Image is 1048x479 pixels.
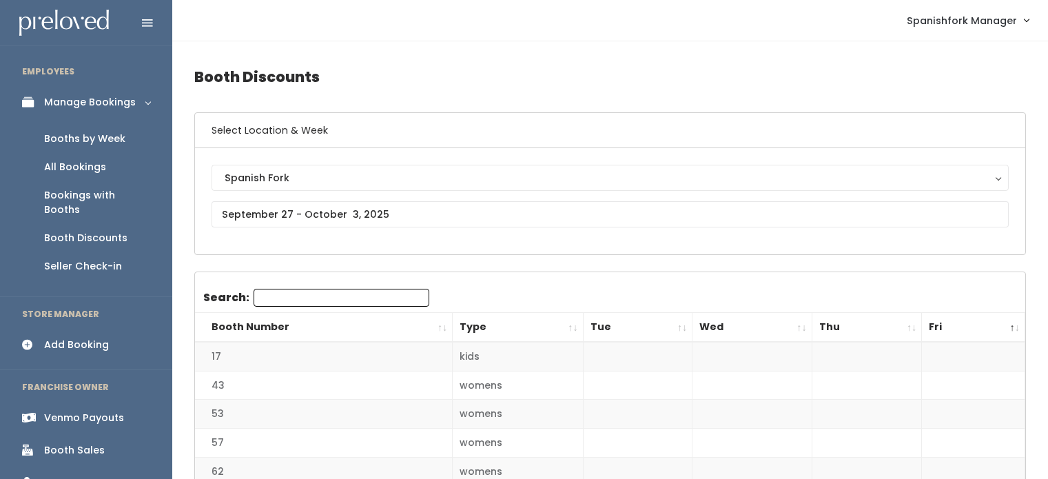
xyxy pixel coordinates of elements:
[44,338,109,352] div: Add Booking
[195,400,453,429] td: 53
[203,289,429,307] label: Search:
[44,259,122,274] div: Seller Check-in
[212,201,1009,227] input: September 27 - October 3, 2025
[692,313,812,343] th: Wed: activate to sort column ascending
[453,429,583,458] td: womens
[195,371,453,400] td: 43
[44,132,125,146] div: Booths by Week
[254,289,429,307] input: Search:
[44,443,105,458] div: Booth Sales
[194,58,1026,96] h4: Booth Discounts
[453,342,583,371] td: kids
[453,371,583,400] td: womens
[212,165,1009,191] button: Spanish Fork
[453,400,583,429] td: womens
[195,342,453,371] td: 17
[922,313,1025,343] th: Fri: activate to sort column descending
[195,429,453,458] td: 57
[44,188,150,217] div: Bookings with Booths
[44,411,124,425] div: Venmo Payouts
[19,10,109,37] img: preloved logo
[893,6,1042,35] a: Spanishfork Manager
[44,160,106,174] div: All Bookings
[907,13,1017,28] span: Spanishfork Manager
[583,313,692,343] th: Tue: activate to sort column ascending
[44,95,136,110] div: Manage Bookings
[195,313,453,343] th: Booth Number: activate to sort column ascending
[195,113,1025,148] h6: Select Location & Week
[225,170,996,185] div: Spanish Fork
[453,313,583,343] th: Type: activate to sort column ascending
[812,313,922,343] th: Thu: activate to sort column ascending
[44,231,127,245] div: Booth Discounts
